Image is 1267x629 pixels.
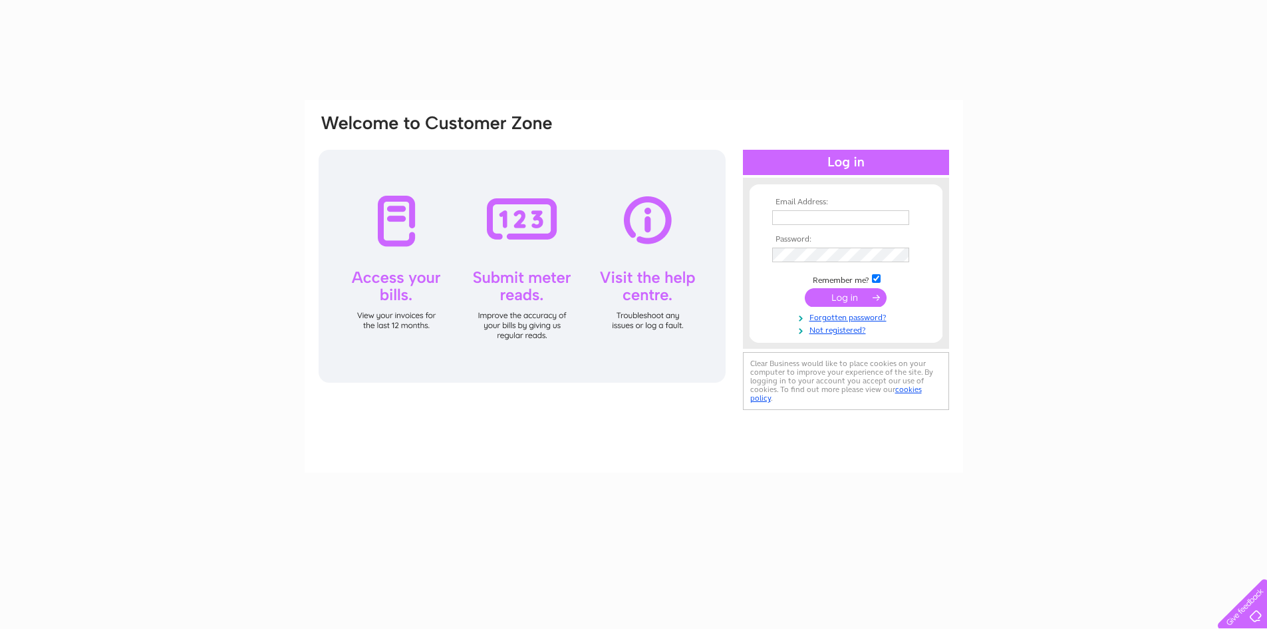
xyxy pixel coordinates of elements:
[769,272,923,286] td: Remember me?
[769,235,923,244] th: Password:
[750,385,922,403] a: cookies policy
[743,352,949,410] div: Clear Business would like to place cookies on your computer to improve your experience of the sit...
[772,310,923,323] a: Forgotten password?
[805,288,887,307] input: Submit
[769,198,923,207] th: Email Address:
[772,323,923,335] a: Not registered?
